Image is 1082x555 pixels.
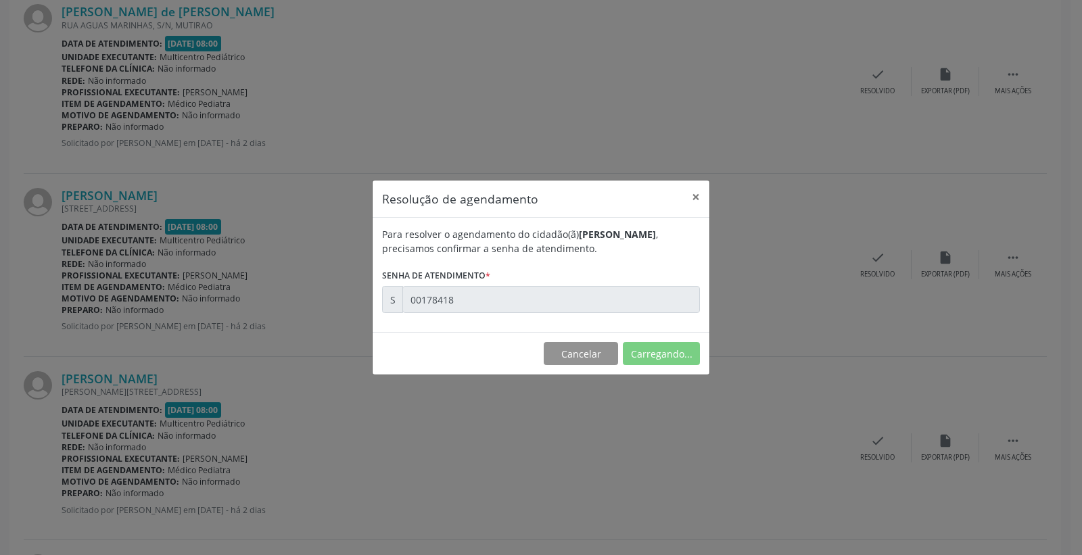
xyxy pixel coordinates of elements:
button: Close [682,180,709,214]
h5: Resolução de agendamento [382,190,538,208]
label: Senha de atendimento [382,265,490,286]
b: [PERSON_NAME] [579,228,656,241]
div: Para resolver o agendamento do cidadão(ã) , precisamos confirmar a senha de atendimento. [382,227,700,256]
button: Carregando... [623,342,700,365]
div: S [382,286,403,313]
button: Cancelar [544,342,618,365]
